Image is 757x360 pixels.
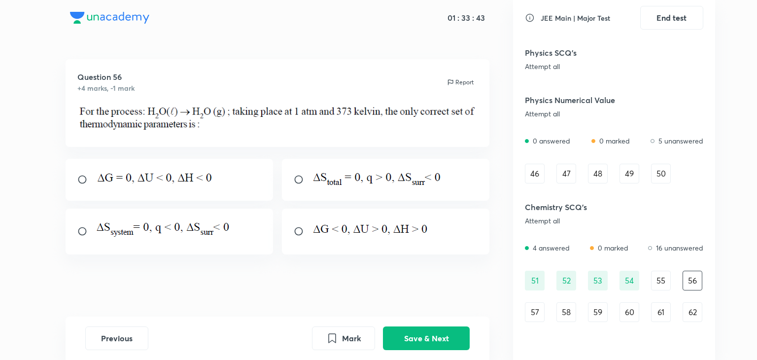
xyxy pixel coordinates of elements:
[525,110,650,118] div: Attempt all
[619,271,639,290] div: 54
[651,271,671,290] div: 55
[683,302,702,322] div: 62
[658,136,703,146] p: 5 unanswered
[656,243,703,253] p: 16 unanswered
[525,47,650,59] h5: Physics SCQ's
[447,13,459,23] h5: 01 :
[85,326,148,350] button: Previous
[455,78,474,87] p: Report
[683,271,702,290] div: 56
[556,302,576,322] div: 58
[447,78,454,86] img: report icon
[556,164,576,183] div: 47
[459,13,474,23] h5: 33 :
[640,6,703,30] button: End test
[599,136,630,146] p: 0 marked
[311,223,433,237] img: 29-09-25-09:51:18-AM
[533,243,570,253] p: 4 answered
[77,105,478,132] img: 29-09-25-09:50:09-AM
[588,271,608,290] div: 53
[77,83,135,93] h6: +4 marks, -1 mark
[556,271,576,290] div: 52
[312,326,375,350] button: Mark
[311,171,444,186] img: 29-09-25-09:50:44-AM
[95,171,214,185] img: 29-09-25-09:50:26-AM
[541,13,610,23] h6: JEE Main | Major Test
[598,243,628,253] p: 0 marked
[651,164,671,183] div: 50
[525,302,545,322] div: 57
[525,201,650,213] h5: Chemistry SCQ's
[525,217,650,225] div: Attempt all
[651,302,671,322] div: 61
[77,71,135,83] h5: Question 56
[588,302,608,322] div: 59
[588,164,608,183] div: 48
[525,271,545,290] div: 51
[95,220,237,240] img: 29-09-25-09:51:02-AM
[525,63,650,71] div: Attempt all
[383,326,470,350] button: Save & Next
[619,164,639,183] div: 49
[525,94,650,106] h5: Physics Numerical Value
[525,164,545,183] div: 46
[474,13,485,23] h5: 43
[533,136,570,146] p: 0 answered
[619,302,639,322] div: 60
